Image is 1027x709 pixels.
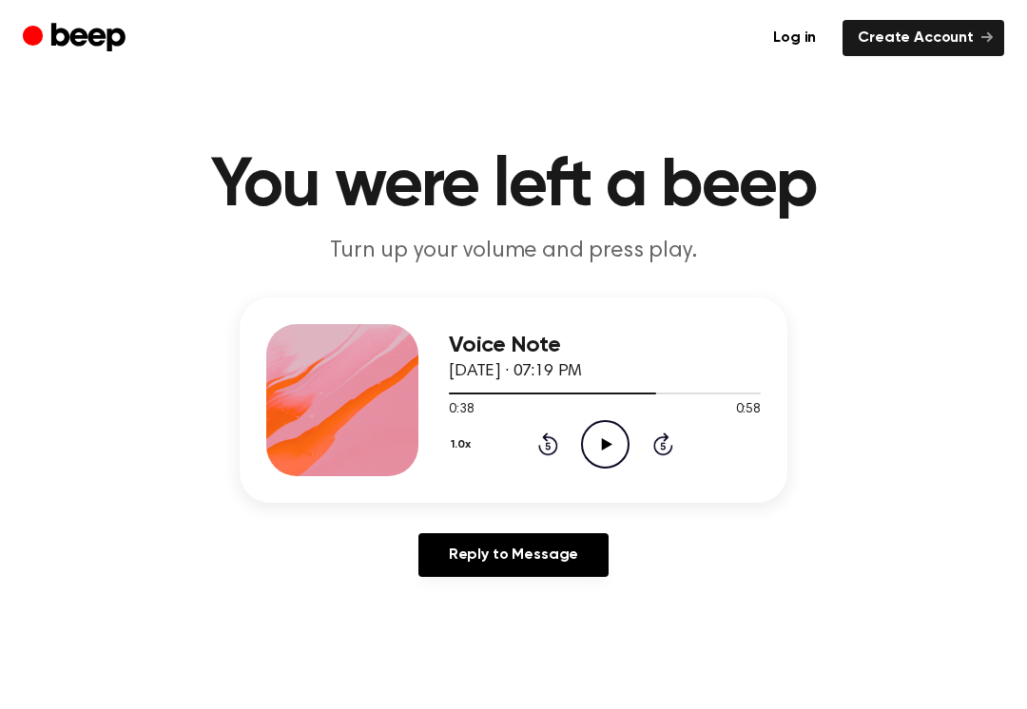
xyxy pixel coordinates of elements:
a: Reply to Message [418,533,609,577]
a: Create Account [843,20,1004,56]
h1: You were left a beep [27,152,1000,220]
h3: Voice Note [449,333,761,358]
span: 0:58 [736,400,761,420]
p: Turn up your volume and press play. [148,236,879,267]
a: Log in [758,20,831,56]
span: 0:38 [449,400,474,420]
span: [DATE] · 07:19 PM [449,363,582,380]
button: 1.0x [449,429,478,461]
a: Beep [23,20,130,57]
